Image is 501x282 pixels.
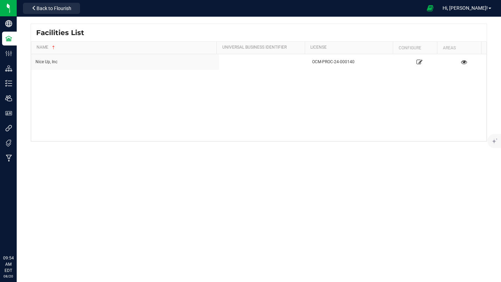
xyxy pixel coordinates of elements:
span: Facilities List [36,27,84,38]
inline-svg: Users [5,95,12,102]
inline-svg: User Roles [5,110,12,117]
a: License [310,45,390,50]
inline-svg: Facilities [5,35,12,42]
th: Configure [393,42,437,54]
span: Open Ecommerce Menu [422,1,438,15]
a: Name [37,45,214,50]
inline-svg: Company [5,20,12,27]
p: 08/20 [3,274,14,279]
th: Areas [437,42,481,54]
p: 09:54 AM EDT [3,255,14,274]
iframe: Resource center [7,226,28,247]
inline-svg: Configuration [5,50,12,57]
inline-svg: Tags [5,140,12,147]
div: Nice Up, Inc [35,59,215,65]
div: OCM-PROC-24-000140 [312,59,393,65]
inline-svg: Distribution [5,65,12,72]
inline-svg: Manufacturing [5,155,12,161]
inline-svg: Integrations [5,125,12,132]
span: Hi, [PERSON_NAME]! [443,5,488,11]
button: Back to Flourish [23,3,80,14]
inline-svg: Inventory [5,80,12,87]
span: Back to Flourish [37,6,71,11]
a: Universal Business Identifier [222,45,302,50]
